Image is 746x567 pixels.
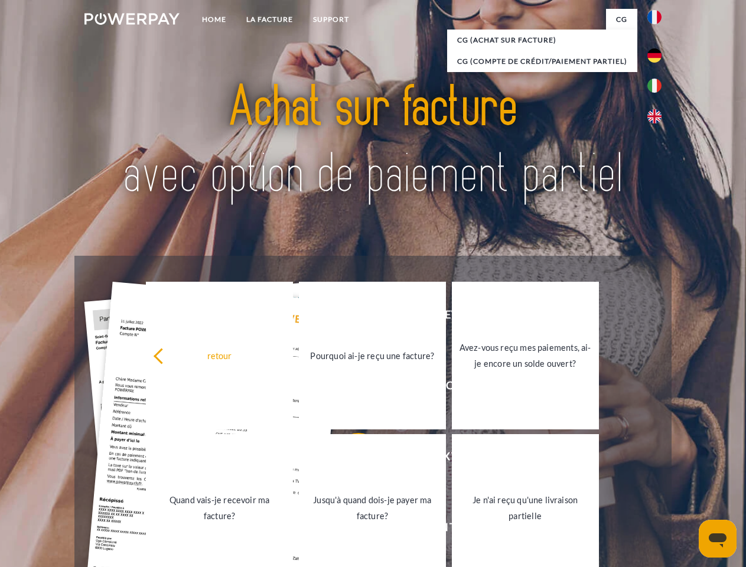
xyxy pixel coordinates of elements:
div: Pourquoi ai-je reçu une facture? [306,347,439,363]
div: retour [153,347,286,363]
a: Avez-vous reçu mes paiements, ai-je encore un solde ouvert? [452,282,599,429]
div: Je n'ai reçu qu'une livraison partielle [459,492,592,524]
img: en [647,109,662,123]
div: Avez-vous reçu mes paiements, ai-je encore un solde ouvert? [459,340,592,372]
img: title-powerpay_fr.svg [113,57,633,226]
img: it [647,79,662,93]
iframe: Bouton de lancement de la fenêtre de messagerie [699,520,737,558]
a: CG (Compte de crédit/paiement partiel) [447,51,637,72]
a: Home [192,9,236,30]
a: Support [303,9,359,30]
img: logo-powerpay-white.svg [84,13,180,25]
img: fr [647,10,662,24]
a: CG (achat sur facture) [447,30,637,51]
a: CG [606,9,637,30]
img: de [647,48,662,63]
div: Jusqu'à quand dois-je payer ma facture? [306,492,439,524]
div: Quand vais-je recevoir ma facture? [153,492,286,524]
a: LA FACTURE [236,9,303,30]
